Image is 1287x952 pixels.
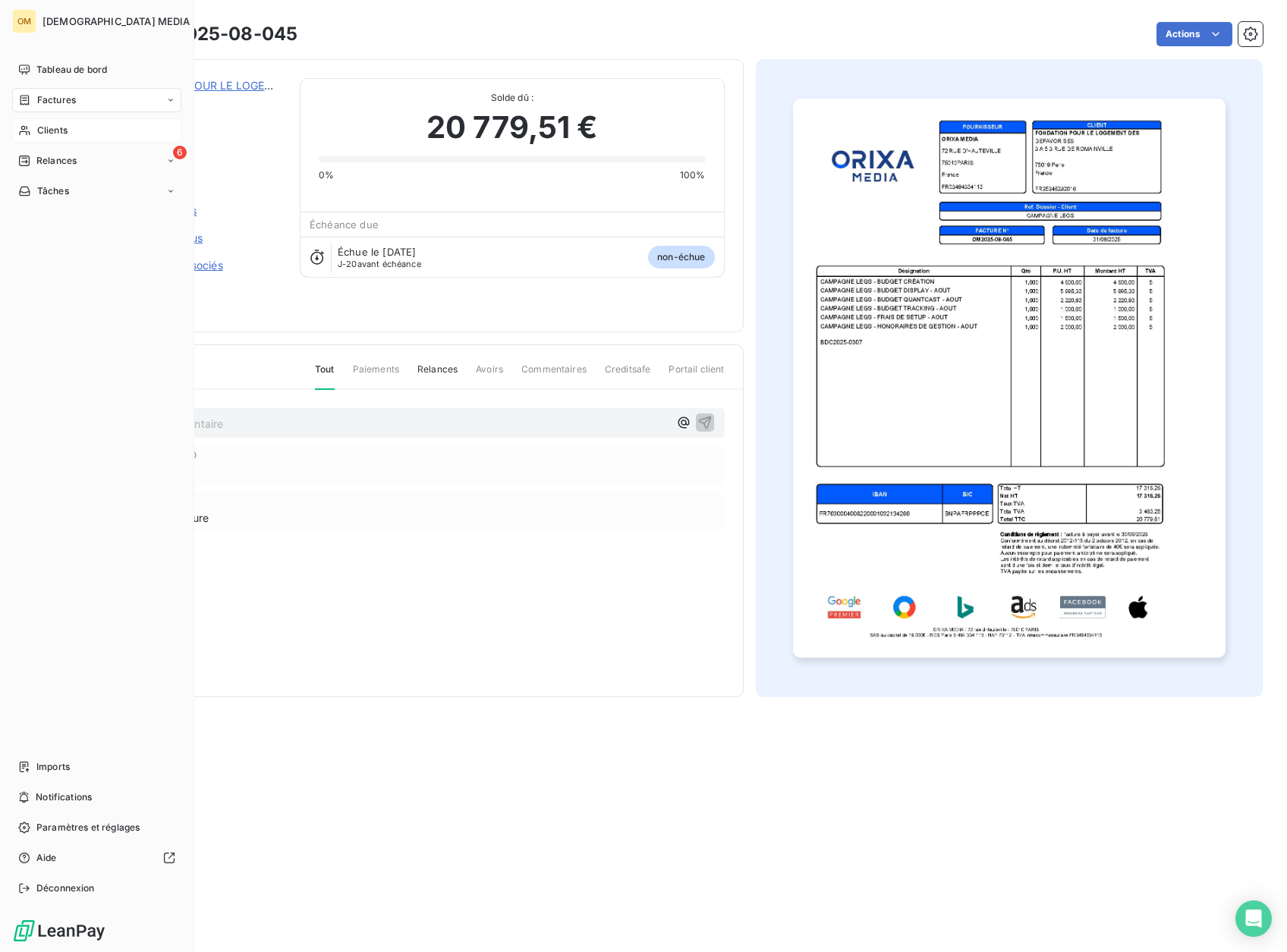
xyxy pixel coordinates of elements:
[426,105,598,150] span: 20 779,51 €
[793,99,1226,658] img: invoice_thumbnail
[36,821,140,834] span: Paramètres et réglages
[319,91,705,105] span: Solde dû :
[12,919,106,943] img: Logo LeanPay
[37,93,76,107] span: Factures
[42,15,190,27] span: [DEMOGRAPHIC_DATA] MEDIA
[521,363,587,388] span: Commentaires
[417,363,458,388] span: Relances
[338,259,421,269] span: avant échéance
[36,790,92,804] span: Notifications
[319,168,334,182] span: 0%
[36,154,77,168] span: Relances
[1235,900,1272,937] div: Open Intercom Messenger
[12,846,181,870] a: Aide
[37,184,69,198] span: Tâches
[36,881,95,895] span: Déconnexion
[605,363,651,388] span: Creditsafe
[36,63,107,77] span: Tableau de bord
[119,96,282,108] span: 411LGD
[173,146,187,159] span: 6
[338,259,357,269] span: J-20
[476,363,503,388] span: Avoirs
[142,20,297,48] h3: OM2025-08-045
[1156,22,1232,46] button: Actions
[680,168,706,182] span: 100%
[37,124,68,137] span: Clients
[315,363,335,390] span: Tout
[36,760,70,774] span: Imports
[648,246,714,269] span: non-échue
[353,363,399,388] span: Paiements
[310,218,379,231] span: Échéance due
[36,851,57,865] span: Aide
[338,246,416,258] span: Échue le [DATE]
[119,79,382,92] a: FONDATION POUR LE LOGEMENT DES DEFAVORIS
[669,363,724,388] span: Portail client
[12,9,36,33] div: OM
